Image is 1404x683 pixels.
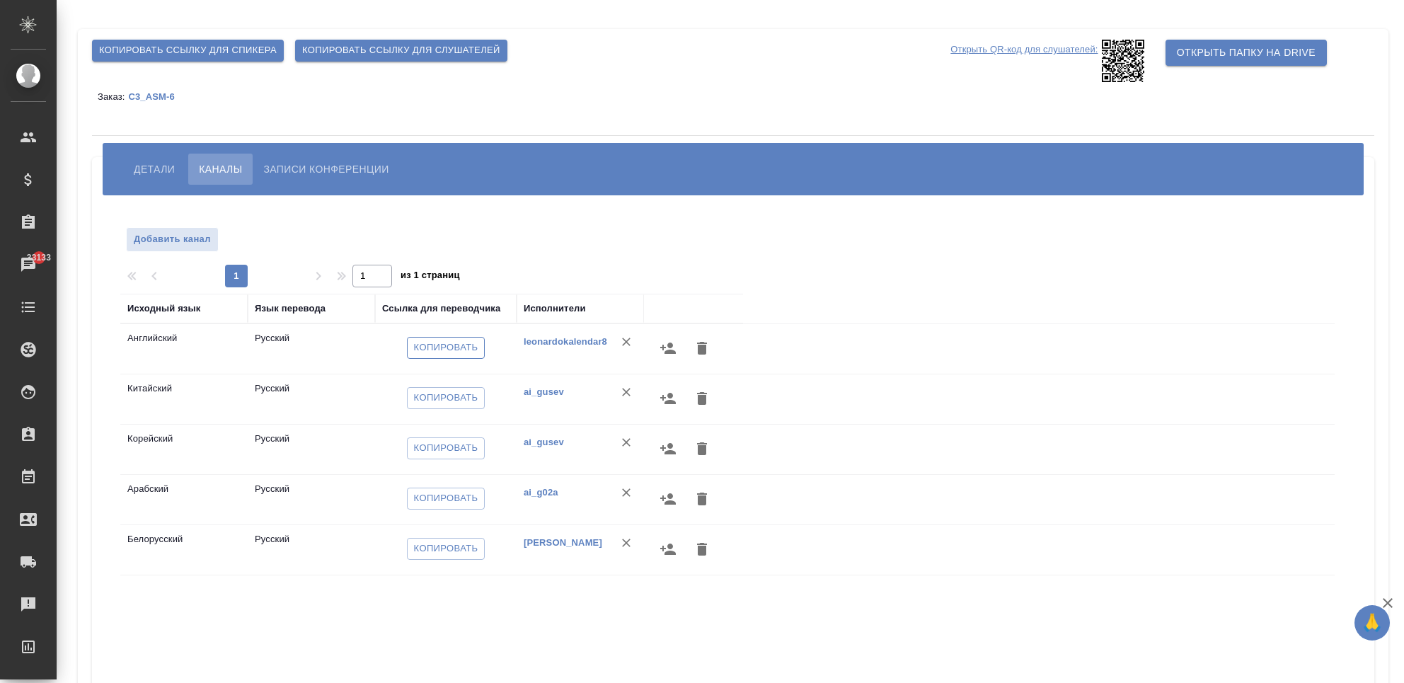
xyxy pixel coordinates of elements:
button: Назначить исполнителей [651,482,685,516]
button: Назначить исполнителей [651,381,685,415]
a: ai_gusev [524,437,564,447]
span: Каналы [199,161,242,178]
a: [PERSON_NAME] [524,537,602,548]
td: Арабский [120,475,248,524]
button: Удалить канал [685,532,719,566]
td: Русский [248,374,375,424]
td: Китайский [120,374,248,424]
button: Копировать ссылку для спикера [92,40,284,62]
button: Назначить исполнителей [651,432,685,466]
p: Заказ: [98,91,128,102]
button: Добавить канал [126,227,219,252]
a: ai_gusev [524,386,564,397]
button: Копировать [407,538,485,560]
button: Удалить канал [685,432,719,466]
button: Удалить [616,532,637,553]
span: Копировать [414,490,478,507]
a: leonardokalendar8 [524,336,607,347]
td: Русский [248,324,375,374]
button: Копировать [407,488,485,510]
span: Детали [134,161,175,178]
span: Копировать [414,340,478,356]
button: Удалить [616,432,637,453]
td: Русский [248,425,375,474]
td: Белорусский [120,525,248,575]
button: Удалить [616,381,637,403]
span: Копировать [414,390,478,406]
div: Ссылка для переводчика [382,302,500,316]
td: Русский [248,525,375,575]
button: Удалить канал [685,331,719,365]
td: Русский [248,475,375,524]
a: C3_ASM-6 [128,91,185,102]
div: Исходный язык [127,302,200,316]
span: Добавить канал [134,231,211,248]
span: Копировать ссылку для слушателей [302,42,500,59]
button: Копировать [407,387,485,409]
p: Открыть QR-код для слушателей: [950,40,1098,82]
span: Открыть папку на Drive [1177,44,1316,62]
a: 33133 [4,247,53,282]
span: из 1 страниц [401,267,460,287]
a: ai_g02a [524,487,558,498]
div: Язык перевода [255,302,326,316]
span: Записи конференции [263,161,389,178]
button: Копировать [407,337,485,359]
button: Удалить [616,331,637,352]
span: Копировать ссылку для спикера [99,42,277,59]
button: Удалить [616,482,637,503]
button: Копировать ссылку для слушателей [295,40,507,62]
button: Открыть папку на Drive [1166,40,1327,66]
div: Исполнители [524,302,586,316]
span: 🙏 [1360,608,1384,638]
button: Удалить канал [685,482,719,516]
button: 🙏 [1354,605,1390,641]
td: Английский [120,324,248,374]
button: Удалить канал [685,381,719,415]
span: Копировать [414,541,478,557]
button: Копировать [407,437,485,459]
td: Корейский [120,425,248,474]
button: Назначить исполнителей [651,331,685,365]
button: Назначить исполнителей [651,532,685,566]
span: 33133 [18,251,59,265]
span: Копировать [414,440,478,457]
